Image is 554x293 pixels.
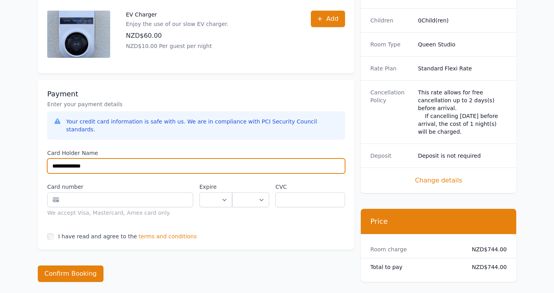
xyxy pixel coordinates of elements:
[38,265,103,282] button: Confirm Booking
[370,263,459,271] dt: Total to pay
[418,41,507,48] dd: Queen Studio
[232,183,269,191] label: .
[311,11,345,27] button: Add
[126,11,229,18] p: EV Charger
[370,41,412,48] dt: Room Type
[418,152,507,160] dd: Deposit is not required
[47,183,193,191] label: Card number
[47,100,345,108] p: Enter your payment details
[275,183,345,191] label: CVC
[465,245,507,253] dd: NZD$744.00
[370,217,507,226] h3: Price
[66,118,339,133] div: Your credit card information is safe with us. We are in compliance with PCI Security Council stan...
[370,152,412,160] dt: Deposit
[47,209,193,217] div: We accept Visa, Mastercard, Amex card only.
[126,31,229,41] p: NZD$60.00
[370,176,507,185] span: Change details
[370,88,412,136] dt: Cancellation Policy
[199,183,232,191] label: Expire
[370,17,412,24] dt: Children
[58,233,137,240] label: I have read and agree to the
[418,17,507,24] dd: 0 Child(ren)
[47,149,345,157] label: Card Holder Name
[47,89,345,99] h3: Payment
[370,64,412,72] dt: Rate Plan
[418,88,507,136] div: This rate allows for free cancellation up to 2 days(s) before arrival. If cancelling [DATE] befor...
[126,42,229,50] p: NZD$10.00 Per guest per night
[126,20,229,28] p: Enjoy the use of our slow EV charger.
[138,232,197,240] span: terms and conditions
[326,14,338,24] span: Add
[465,263,507,271] dd: NZD$744.00
[418,64,507,72] dd: Standard Flexi Rate
[47,11,110,58] img: EV Charger
[370,245,459,253] dt: Room charge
